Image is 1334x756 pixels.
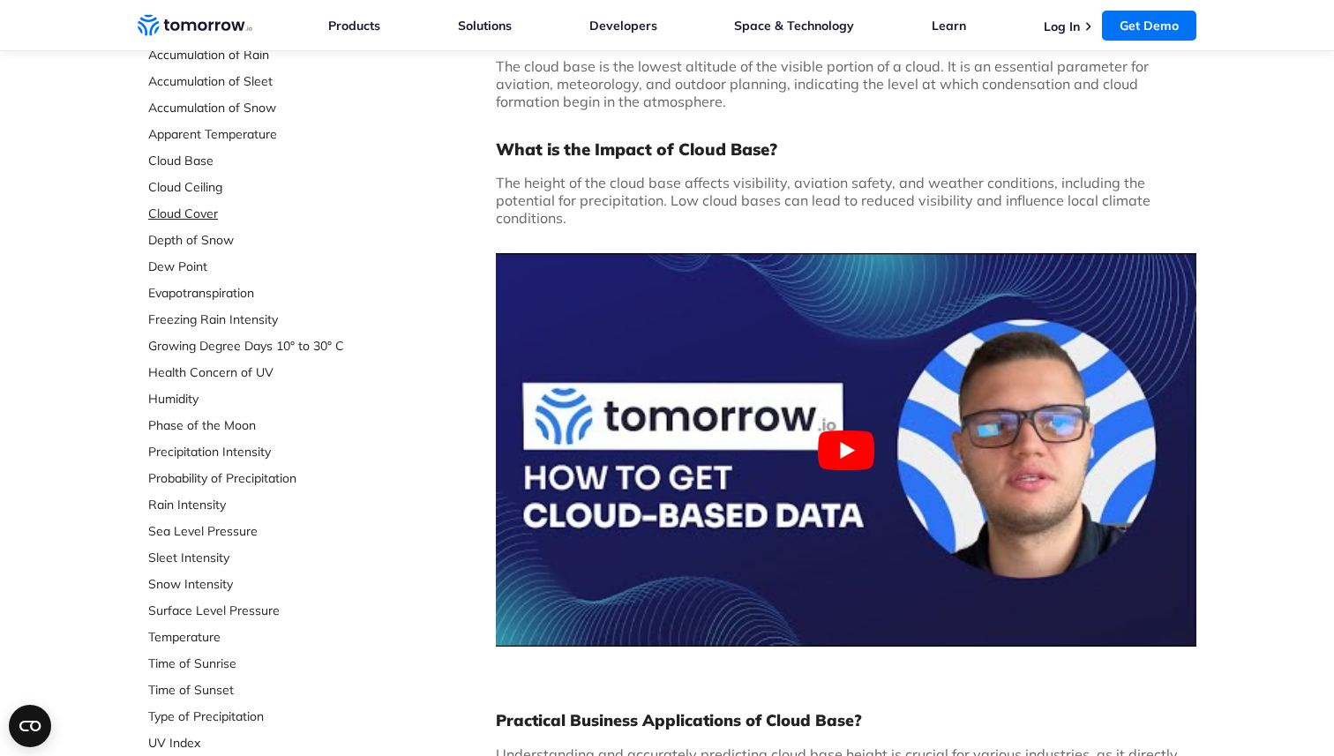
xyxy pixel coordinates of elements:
a: Cloud Cover [148,205,383,222]
a: Log In [1044,19,1080,34]
a: Evapotranspiration [148,284,383,302]
a: Space & Technology [734,18,854,34]
a: Snow Intensity [148,575,383,593]
a: Depth of Snow [148,231,383,249]
a: Sleet Intensity [148,549,383,566]
a: Home link [138,12,252,39]
a: Cloud Ceiling [148,178,383,196]
a: Dew Point [148,258,383,275]
a: Learn [932,18,966,34]
a: Freezing Rain Intensity [148,311,383,328]
a: Precipitation Intensity [148,443,383,460]
a: Surface Level Pressure [148,602,383,619]
a: Probability of Precipitation [148,469,383,487]
a: Time of Sunrise [148,655,383,672]
a: Rain Intensity [148,496,383,513]
button: Play Youtube video [496,253,1196,647]
a: Health Concern of UV [148,363,383,381]
a: UV Index [148,734,383,752]
h2: Practical Business Applications of Cloud Base? [496,710,1196,731]
a: Accumulation of Rain [148,46,383,64]
a: Accumulation of Sleet [148,72,383,90]
a: Products [328,18,380,34]
a: Humidity [148,390,383,408]
a: Growing Degree Days 10° to 30° C [148,337,383,355]
a: Apparent Temperature [148,125,383,143]
a: Sea Level Pressure [148,522,383,540]
button: Open CMP widget [9,705,51,747]
span: The height of the cloud base affects visibility, aviation safety, and weather conditions, includi... [496,174,1150,227]
a: Solutions [458,18,512,34]
a: Get Demo [1102,11,1196,41]
span: The cloud base is the lowest altitude of the visible portion of a cloud. It is an essential param... [496,57,1149,110]
h3: What is the Impact of Cloud Base? [496,138,1196,160]
a: Phase of the Moon [148,416,383,434]
a: Type of Precipitation [148,707,383,725]
a: Temperature [148,628,383,646]
a: Cloud Base [148,152,383,169]
a: Accumulation of Snow [148,99,383,116]
a: Developers [589,18,657,34]
a: Time of Sunset [148,681,383,699]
